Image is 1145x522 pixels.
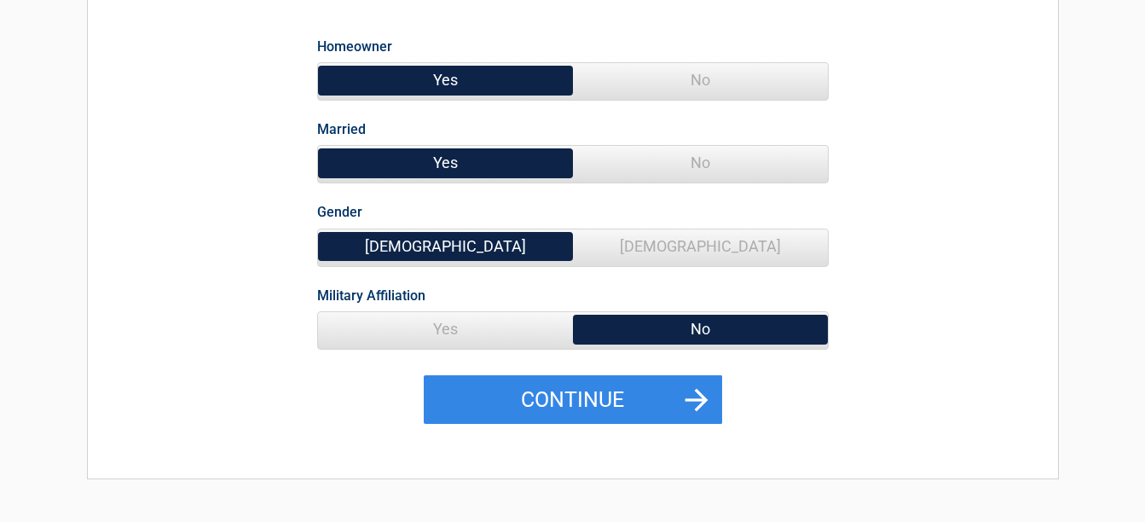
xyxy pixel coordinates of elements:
label: Married [317,118,366,141]
span: [DEMOGRAPHIC_DATA] [573,229,828,264]
span: [DEMOGRAPHIC_DATA] [318,229,573,264]
span: Yes [318,146,573,180]
span: No [573,63,828,97]
span: Yes [318,63,573,97]
span: No [573,312,828,346]
label: Gender [317,200,362,223]
button: Continue [424,375,722,425]
label: Homeowner [317,35,392,58]
span: No [573,146,828,180]
span: Yes [318,312,573,346]
label: Military Affiliation [317,284,425,307]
